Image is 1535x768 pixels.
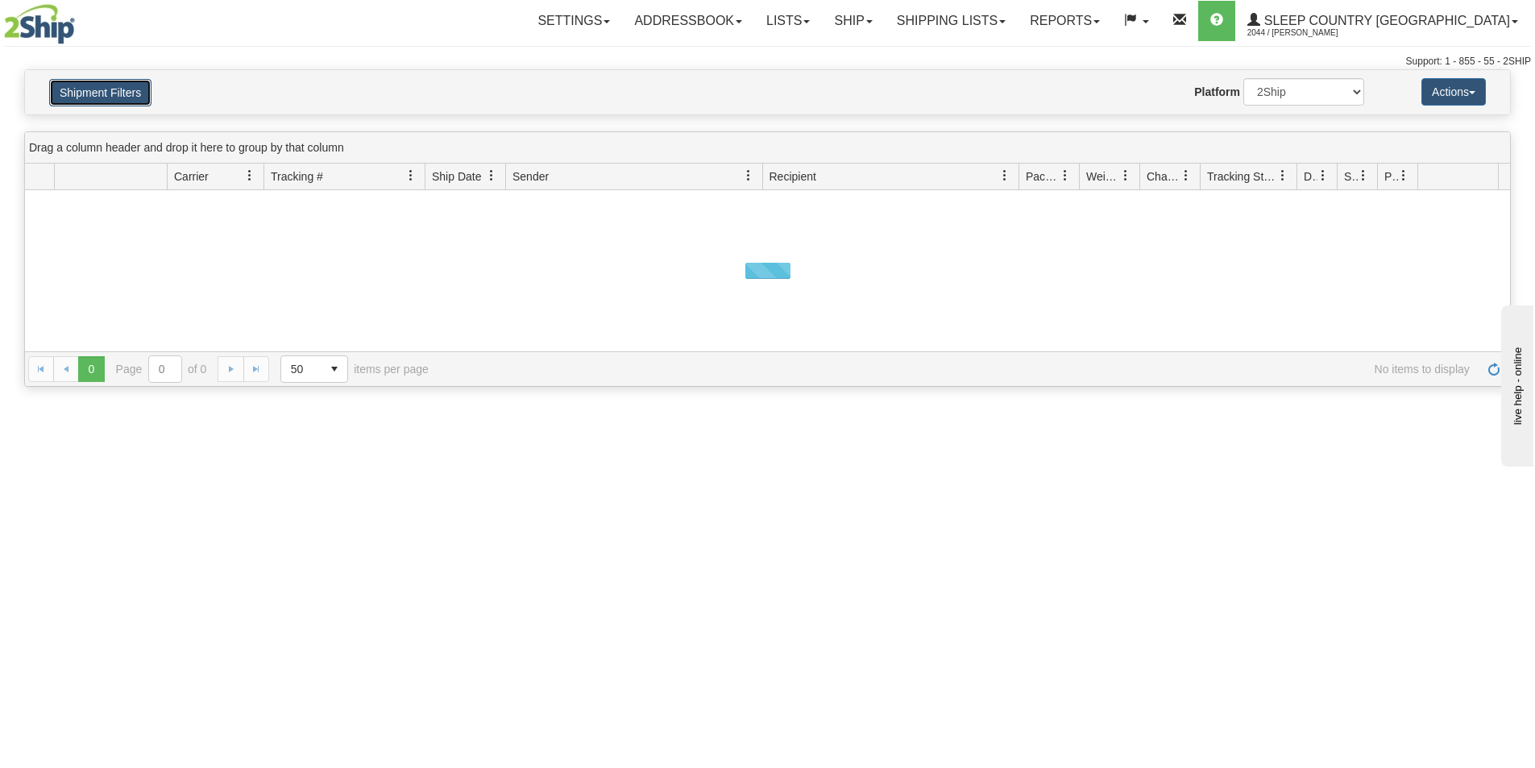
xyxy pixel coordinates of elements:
a: Tracking # filter column settings [397,162,425,189]
a: Sleep Country [GEOGRAPHIC_DATA] 2044 / [PERSON_NAME] [1235,1,1530,41]
span: Packages [1026,168,1060,185]
span: 50 [291,361,312,377]
a: Lists [754,1,822,41]
a: Sender filter column settings [735,162,762,189]
div: Support: 1 - 855 - 55 - 2SHIP [4,55,1531,68]
a: Packages filter column settings [1052,162,1079,189]
img: logo2044.jpg [4,4,75,44]
span: Carrier [174,168,209,185]
a: Delivery Status filter column settings [1309,162,1337,189]
label: Platform [1194,84,1240,100]
span: Weight [1086,168,1120,185]
span: Recipient [770,168,816,185]
span: Page 0 [78,356,104,382]
a: Pickup Status filter column settings [1390,162,1417,189]
span: items per page [280,355,429,383]
span: Ship Date [432,168,481,185]
span: Sleep Country [GEOGRAPHIC_DATA] [1260,14,1510,27]
span: Pickup Status [1384,168,1398,185]
span: 2044 / [PERSON_NAME] [1247,25,1368,41]
iframe: chat widget [1498,301,1533,466]
span: Tracking # [271,168,323,185]
span: No items to display [451,363,1470,376]
a: Settings [525,1,622,41]
a: Shipping lists [885,1,1018,41]
span: Page of 0 [116,355,207,383]
span: Charge [1147,168,1180,185]
a: Ship Date filter column settings [478,162,505,189]
a: Shipment Issues filter column settings [1350,162,1377,189]
a: Addressbook [622,1,754,41]
button: Actions [1421,78,1486,106]
span: Tracking Status [1207,168,1277,185]
span: Page sizes drop down [280,355,348,383]
a: Tracking Status filter column settings [1269,162,1296,189]
a: Recipient filter column settings [991,162,1018,189]
a: Carrier filter column settings [236,162,263,189]
span: select [322,356,347,382]
span: Shipment Issues [1344,168,1358,185]
span: Delivery Status [1304,168,1317,185]
a: Weight filter column settings [1112,162,1139,189]
a: Reports [1018,1,1112,41]
a: Charge filter column settings [1172,162,1200,189]
a: Ship [822,1,884,41]
button: Shipment Filters [49,79,151,106]
a: Refresh [1481,356,1507,382]
div: grid grouping header [25,132,1510,164]
span: Sender [512,168,549,185]
div: live help - online [12,14,149,26]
